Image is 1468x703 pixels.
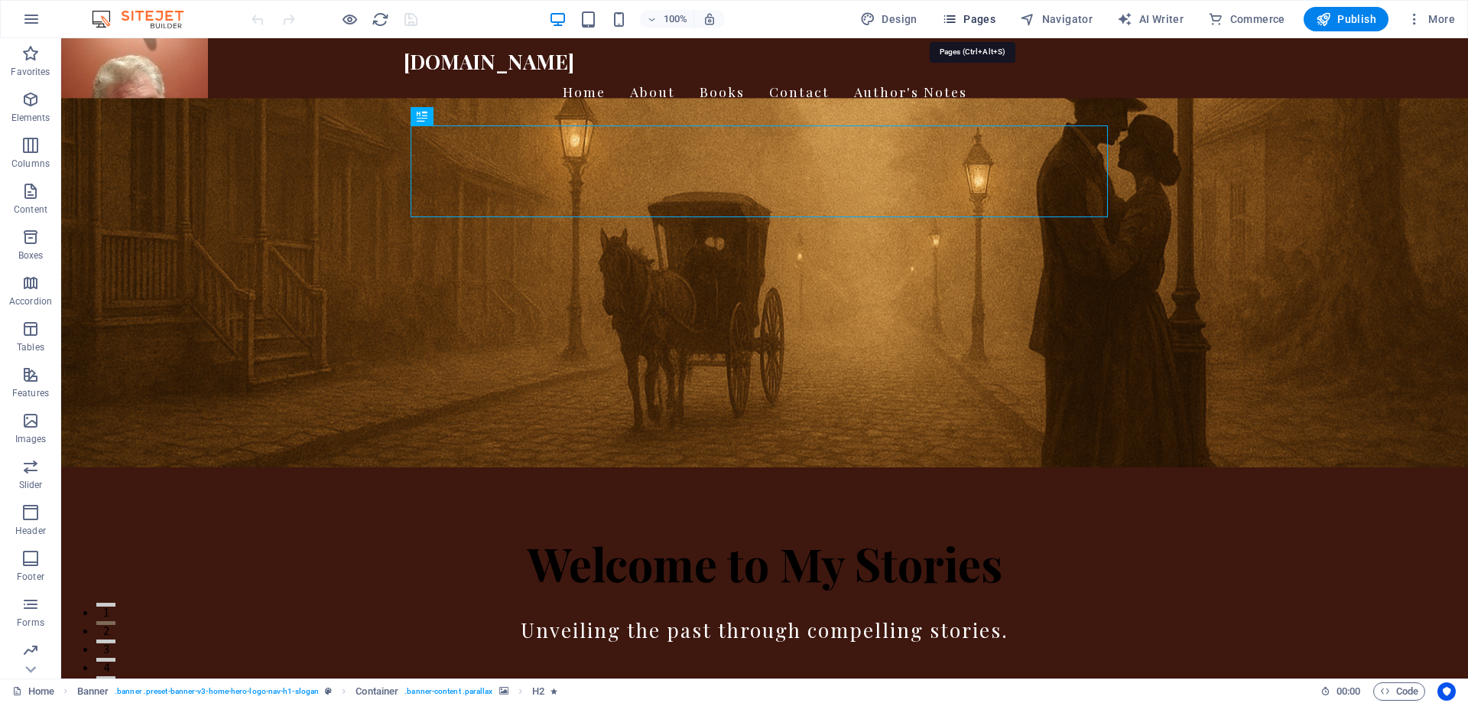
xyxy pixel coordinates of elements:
button: Code [1373,682,1425,701]
span: Click to select. Double-click to edit [356,682,398,701]
div: Domain Overview [58,90,137,100]
span: Publish [1316,11,1376,27]
a: Click to cancel selection. Double-click to open Pages [12,682,54,701]
p: Boxes [18,249,44,262]
button: 100% [640,10,694,28]
span: Code [1380,682,1418,701]
p: Header [15,525,46,537]
div: Keywords by Traffic [169,90,258,100]
span: More [1407,11,1455,27]
span: Click to select. Double-click to edit [77,682,109,701]
p: Columns [11,158,50,170]
p: Tables [17,341,44,353]
img: tab_keywords_by_traffic_grey.svg [152,89,164,101]
span: Commerce [1208,11,1285,27]
i: Element contains an animation [550,687,557,695]
button: AI Writer [1111,7,1190,31]
div: v 4.0.25 [43,24,75,37]
i: This element is a customizable preset [325,687,332,695]
button: Commerce [1202,7,1291,31]
span: Click to select. Double-click to edit [532,682,544,701]
p: Forms [17,617,44,629]
button: reload [371,10,389,28]
span: : [1347,685,1349,697]
button: Navigator [1014,7,1099,31]
iframe: To enrich screen reader interactions, please activate Accessibility in Grammarly extension settings [61,38,1468,679]
div: Design (Ctrl+Alt+Y) [854,7,924,31]
p: Elements [11,112,50,124]
nav: breadcrumb [77,682,558,701]
span: Pages [942,11,995,27]
p: Accordion [9,295,52,308]
span: . banner .preset-banner-v3-home-hero-logo-nav-h1-slogan [115,682,319,701]
span: Navigator [1020,11,1093,27]
p: Slider [19,479,43,491]
button: Pages [936,7,1002,31]
span: 00 00 [1336,682,1360,701]
img: tab_domain_overview_orange.svg [41,89,54,101]
button: 5 [35,638,54,642]
img: website_grey.svg [24,40,37,52]
span: . banner-content .parallax [404,682,492,701]
img: Editor Logo [88,10,203,28]
span: AI Writer [1117,11,1184,27]
p: Images [15,433,47,445]
h6: 100% [663,10,687,28]
i: This element contains a background [499,687,508,695]
img: logo_orange.svg [24,24,37,37]
button: More [1401,7,1461,31]
span: Design [860,11,917,27]
i: On resize automatically adjust zoom level to fit chosen device. [703,12,716,26]
i: Reload page [372,11,389,28]
button: Publish [1304,7,1388,31]
p: Footer [17,571,44,583]
p: Content [14,203,47,216]
p: Features [12,387,49,399]
button: Click here to leave preview mode and continue editing [340,10,359,28]
div: Domain: [DOMAIN_NAME] [40,40,168,52]
button: Design [854,7,924,31]
h6: Session time [1320,682,1361,701]
p: Favorites [11,66,50,78]
button: Usercentrics [1437,682,1456,701]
